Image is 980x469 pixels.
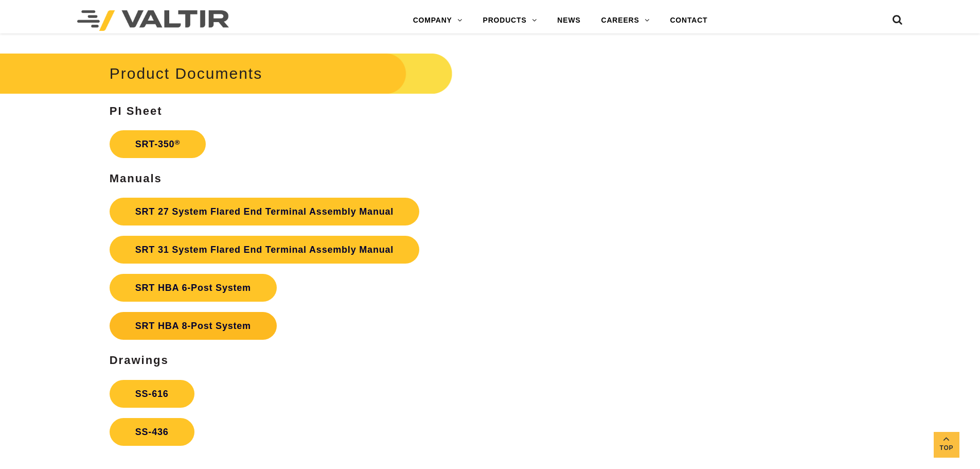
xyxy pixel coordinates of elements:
a: CONTACT [660,10,718,31]
a: SS-616 [110,380,194,408]
img: Valtir [77,10,229,31]
a: NEWS [547,10,591,31]
strong: Drawings [110,354,169,367]
a: SRT 27 System Flared End Terminal Assembly Manual [110,198,419,225]
a: SRT 31 System Flared End Terminal Assembly Manual [110,236,419,264]
a: SRT HBA 6-Post System [110,274,277,302]
a: SRT HBA 8-Post System [110,312,277,340]
a: SRT-350® [110,130,206,158]
strong: Manuals [110,172,162,185]
strong: SRT HBA 6-Post System [135,283,251,293]
a: CAREERS [591,10,660,31]
a: PRODUCTS [473,10,547,31]
sup: ® [174,138,180,146]
strong: PI Sheet [110,105,163,117]
a: COMPANY [403,10,473,31]
a: SS-436 [110,418,194,446]
a: Top [934,432,959,458]
span: Top [934,442,959,454]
